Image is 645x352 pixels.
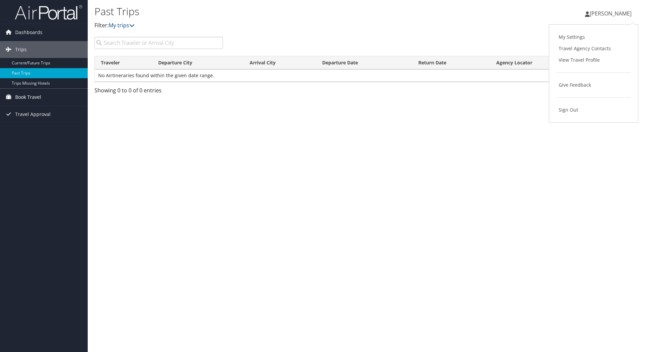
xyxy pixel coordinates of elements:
input: Search Traveler or Arrival City [94,37,223,49]
div: Showing 0 to 0 of 0 entries [94,86,223,98]
img: airportal-logo.png [15,4,82,20]
span: Travel Approval [15,106,51,123]
th: Departure City: activate to sort column ascending [152,56,244,69]
th: Traveler: activate to sort column ascending [95,56,152,69]
a: Give Feedback [556,79,631,91]
span: Dashboards [15,24,43,41]
a: [PERSON_NAME] [585,3,638,24]
span: Trips [15,41,27,58]
th: Arrival City: activate to sort column ascending [244,56,316,69]
p: Filter: [94,21,457,30]
th: Return Date: activate to sort column ascending [412,56,490,69]
a: My Settings [556,31,631,43]
a: Sign Out [556,104,631,116]
td: No Airtineraries found within the given date range. [95,69,638,82]
h1: Past Trips [94,4,457,19]
th: Departure Date: activate to sort column ascending [316,56,412,69]
span: Book Travel [15,89,41,106]
span: [PERSON_NAME] [590,10,632,17]
a: My trips [109,22,135,29]
th: Agency Locator: activate to sort column ascending [490,56,585,69]
a: View Travel Profile [556,54,631,66]
a: Travel Agency Contacts [556,43,631,54]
